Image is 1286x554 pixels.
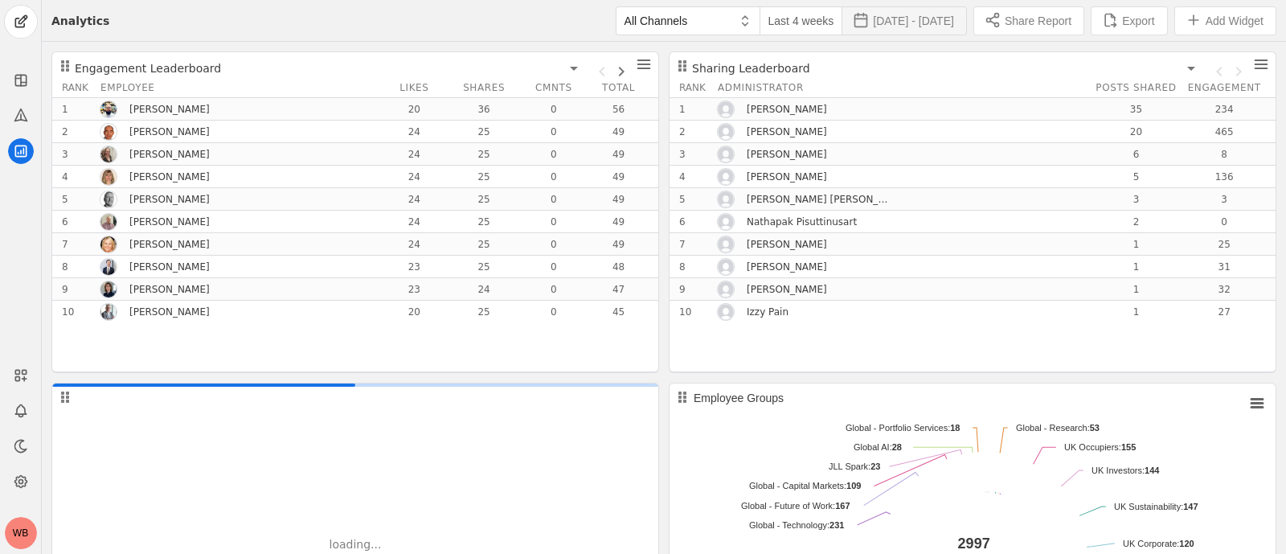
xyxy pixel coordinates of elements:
[607,57,626,76] button: Next page
[100,146,117,162] img: cache
[129,148,271,161] div: Rachel Humphries
[100,214,117,230] img: cache
[1123,539,1194,548] text: UK Corporate:
[741,501,850,511] text: Global - Future of Work:
[129,283,271,296] div: Alice Allan
[950,423,960,433] tspan: 18
[1090,423,1100,433] tspan: 53
[870,462,880,471] tspan: 23
[1064,442,1136,452] text: UK Occupiers:
[718,281,734,298] img: unknown-user-light.svg
[129,170,271,183] div: Jo Hammond
[846,423,960,433] text: Global - Portfolio Services:
[718,259,734,275] img: unknown-user-light.svg
[747,148,888,161] div: Julia Diefenbach
[692,60,810,76] div: Sharing Leaderboard
[1091,6,1167,35] button: Export
[854,442,902,452] text: Global AI:
[718,236,734,252] img: unknown-user-light.svg
[670,78,718,97] div: User Rank
[835,501,850,511] tspan: 167
[100,78,379,97] div: Employee Name
[1183,502,1198,511] tspan: 147
[747,215,888,228] div: Nathapak Pisuttinusart
[1114,502,1198,511] text: UK Sustainability:
[768,13,834,29] span: Last 4 weeks
[1090,78,1183,97] div: Number of Posts Shared with Employees
[100,304,117,320] img: cache
[75,60,221,76] div: Engagement Leaderboard
[747,193,888,206] div: Charlotte Baille Barrelle
[1005,13,1071,29] span: Share Report
[52,78,100,97] div: Employee Rank
[747,261,888,273] div: Liam Bayford
[1174,6,1276,35] button: Add Widget
[749,520,844,530] text: Global - Technology:
[1016,423,1100,433] text: Global - Research:
[829,520,844,530] tspan: 231
[100,101,117,117] img: cache
[973,6,1084,35] button: Share Report
[747,170,888,183] div: Tatiana Jaspan
[873,13,954,29] span: [DATE] - [DATE]
[718,191,734,207] img: unknown-user-light.svg
[100,281,117,298] img: cache
[449,78,519,97] div: Shares
[760,6,843,35] button: Last 4 weeks
[100,236,117,252] img: cache
[1253,55,1269,78] app-icon-button: Chart context menu
[129,103,271,116] div: Morshed Khan
[636,55,652,78] app-icon-button: Chart context menu
[747,238,888,251] div: Lauren Gould
[129,125,271,138] div: Richard Wharton
[100,169,117,185] img: cache
[100,124,117,140] img: cache
[842,6,967,35] button: [DATE] - [DATE]
[129,193,271,206] div: Tim Luckman
[718,146,734,162] img: unknown-user-light.svg
[747,283,888,296] div: Kevin Taylor
[829,462,880,471] text: JLL Spark:
[5,517,37,549] button: WB
[519,78,589,97] div: Comments
[379,78,449,97] div: Likes
[625,14,688,27] span: All Channels
[747,103,888,116] div: Shelby Scholze
[747,306,888,318] div: Izzy Pain
[129,261,271,273] div: Cameron Clark
[1091,466,1160,475] text: UK Investors:
[718,101,734,117] img: unknown-user-light.svg
[846,481,861,490] tspan: 109
[749,481,861,490] text: Global - Capital Markets:
[1121,442,1136,452] tspan: 155
[129,306,271,318] div: Neil Bolt
[694,392,784,404] text: Employee Groups
[1122,13,1154,29] span: Export
[1179,539,1194,548] tspan: 120
[718,78,1090,97] div: User Name
[718,169,734,185] img: unknown-user-light.svg
[718,214,734,230] img: unknown-user-light.svg
[588,78,658,97] div: Total Engagements
[100,259,117,275] img: cache
[129,215,271,228] div: Dan Di Paolo MRICS
[1206,13,1263,29] span: Add Widget
[747,125,888,138] div: Eoghan McCarthy
[958,536,990,552] strong: 2997
[718,124,734,140] img: unknown-user-light.svg
[1145,466,1160,475] tspan: 144
[100,191,117,207] img: cache
[892,442,902,452] tspan: 28
[129,238,271,251] div: Sasha Covington
[51,13,109,29] div: Analytics
[718,304,734,320] img: unknown-user-light.svg
[1182,78,1276,97] div: Employee Engagement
